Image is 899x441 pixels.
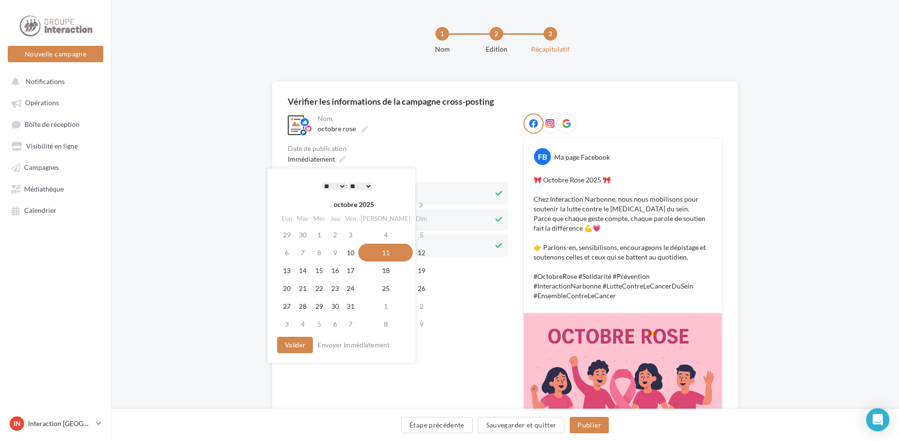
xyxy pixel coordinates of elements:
[520,44,581,54] div: Récapitulatif
[279,244,295,262] td: 6
[554,152,610,162] div: Ma page Facebook
[413,244,430,262] td: 12
[570,417,608,433] button: Publier
[478,417,565,433] button: Sauvegarder et quitter
[327,226,343,244] td: 2
[318,124,356,133] span: octobre rose
[295,315,311,333] td: 4
[311,244,327,262] td: 8
[544,27,557,41] div: 3
[8,46,103,62] button: Nouvelle campagne
[358,315,413,333] td: 8
[295,212,311,226] th: Mar
[358,297,413,315] td: 1
[6,201,105,219] a: Calendrier
[6,180,105,197] a: Médiathèque
[6,158,105,176] a: Campagnes
[413,262,430,279] td: 19
[490,27,503,41] div: 2
[534,148,551,165] div: FB
[24,207,56,215] span: Calendrier
[343,262,358,279] td: 17
[343,244,358,262] td: 10
[327,315,343,333] td: 6
[295,226,311,244] td: 30
[26,77,65,85] span: Notifications
[358,279,413,297] td: 25
[327,244,343,262] td: 9
[311,212,327,226] th: Mer
[25,99,59,107] span: Opérations
[26,142,78,150] span: Visibilité en ligne
[24,164,59,172] span: Campagnes
[311,279,327,297] td: 22
[28,419,92,428] p: Interaction [GEOGRAPHIC_DATA]
[435,27,449,41] div: 1
[295,262,311,279] td: 14
[25,120,80,128] span: Boîte de réception
[295,197,413,212] th: octobre 2025
[279,297,295,315] td: 27
[413,226,430,244] td: 5
[6,137,105,154] a: Visibilité en ligne
[411,44,473,54] div: Nom
[358,244,413,262] td: 11
[327,262,343,279] td: 16
[279,315,295,333] td: 3
[314,339,393,351] button: Envoyer immédiatement
[279,212,295,226] th: Lun
[6,72,101,90] button: Notifications
[279,262,295,279] td: 13
[279,279,295,297] td: 20
[14,419,21,428] span: IN
[358,226,413,244] td: 4
[295,279,311,297] td: 21
[534,175,712,301] p: 🎀 Octobre Rose 2025 🎀 Chez Interaction Narbonne, nous nous mobilisons pour soutenir la lutte cont...
[295,244,311,262] td: 7
[358,262,413,279] td: 18
[311,226,327,244] td: 1
[311,315,327,333] td: 5
[298,179,396,193] div: :
[327,212,343,226] th: Jeu
[343,315,358,333] td: 7
[288,155,335,163] span: Immédiatement
[866,408,889,431] div: Open Intercom Messenger
[8,414,103,433] a: IN Interaction [GEOGRAPHIC_DATA]
[343,297,358,315] td: 31
[6,94,105,111] a: Opérations
[413,315,430,333] td: 9
[401,417,473,433] button: Étape précédente
[295,297,311,315] td: 28
[413,279,430,297] td: 26
[327,279,343,297] td: 23
[358,212,413,226] th: [PERSON_NAME]
[311,262,327,279] td: 15
[465,44,527,54] div: Edition
[288,97,494,106] div: Vérifier les informations de la campagne cross-posting
[311,297,327,315] td: 29
[343,212,358,226] th: Ven
[288,145,508,152] div: Date de publication
[343,279,358,297] td: 24
[279,226,295,244] td: 29
[24,185,64,193] span: Médiathèque
[343,226,358,244] td: 3
[327,297,343,315] td: 30
[413,297,430,315] td: 2
[277,337,313,353] button: Valider
[318,115,506,122] div: Nom
[413,212,430,226] th: Dim
[6,115,105,133] a: Boîte de réception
